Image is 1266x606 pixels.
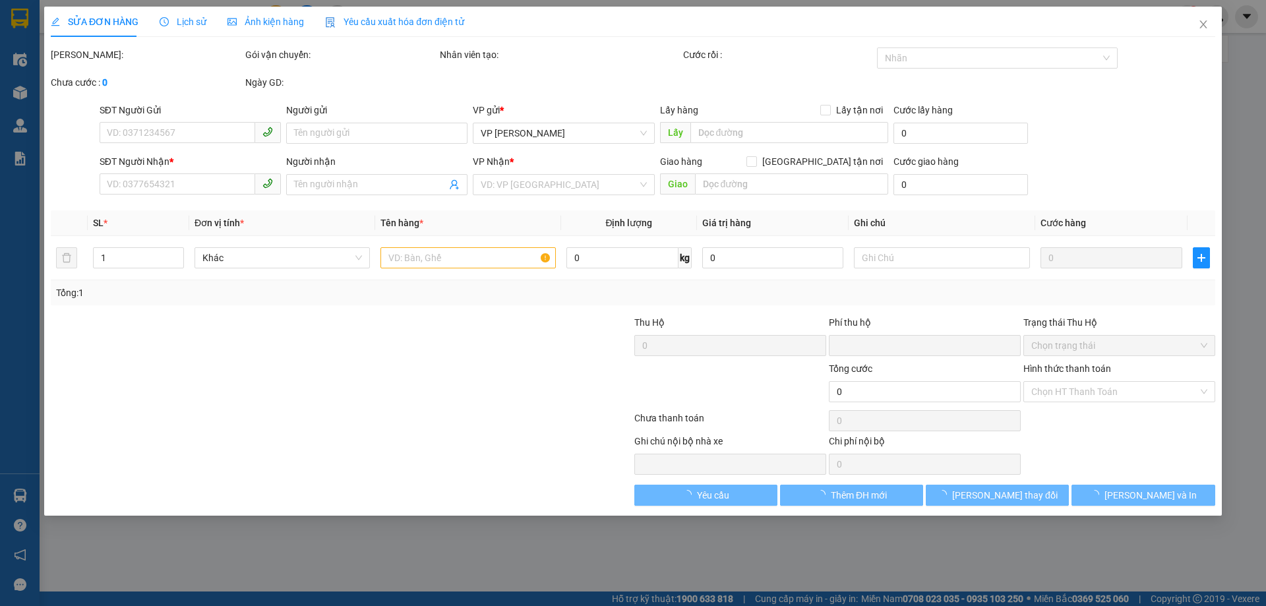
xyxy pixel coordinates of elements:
span: VP Nguyễn Quốc Trị [481,123,647,143]
span: Lịch sử [160,16,206,27]
div: SĐT Người Gửi [100,103,281,117]
span: 31NQT1210250377 [124,88,224,102]
span: Yêu cầu xuất hóa đơn điện tử [325,16,464,27]
input: VD: Bàn, Ghế [380,247,556,268]
div: SĐT Người Nhận [100,154,281,169]
input: Ghi Chú [855,247,1030,268]
span: close [1198,19,1209,30]
span: clock-circle [160,17,169,26]
span: Chuyển phát nhanh: [GEOGRAPHIC_DATA] - [GEOGRAPHIC_DATA] [9,57,123,104]
div: Nhân viên tạo: [440,47,680,62]
span: Tên hàng [380,218,423,228]
span: plus [1193,253,1209,263]
button: Yêu cầu [634,485,777,506]
strong: CÔNG TY TNHH DỊCH VỤ DU LỊCH THỜI ĐẠI [12,11,119,53]
label: Cước lấy hàng [893,105,953,115]
span: loading [938,490,952,499]
span: Cước hàng [1040,218,1086,228]
button: Thêm ĐH mới [780,485,923,506]
div: [PERSON_NAME]: [51,47,243,62]
button: [PERSON_NAME] thay đổi [926,485,1069,506]
span: Giao hàng [660,156,702,167]
span: Thêm ĐH mới [831,488,887,502]
div: Phí thu hộ [829,315,1021,335]
span: Đơn vị tính [195,218,244,228]
span: [PERSON_NAME] thay đổi [952,488,1058,502]
span: [PERSON_NAME] và In [1104,488,1197,502]
div: Gói vận chuyển: [245,47,437,62]
div: VP gửi [473,103,655,117]
div: Người nhận [286,154,467,169]
div: Chưa cước : [51,75,243,90]
span: Lấy [660,122,690,143]
span: [GEOGRAPHIC_DATA] tận nơi [757,154,888,169]
div: Chi phí nội bộ [829,434,1021,454]
span: SỬA ĐƠN HÀNG [51,16,138,27]
button: Close [1185,7,1222,44]
span: Tổng cước [829,363,872,374]
input: Cước lấy hàng [893,123,1028,144]
input: Dọc đường [695,173,888,195]
div: Người gửi [286,103,467,117]
div: Chưa thanh toán [633,411,828,434]
span: phone [262,178,273,189]
input: Cước giao hàng [893,174,1028,195]
div: Tổng: 1 [56,286,489,300]
button: delete [56,247,77,268]
input: 0 [1040,247,1182,268]
th: Ghi chú [849,210,1035,236]
img: icon [325,17,336,28]
span: Yêu cầu [697,488,729,502]
span: Thu Hộ [634,317,665,328]
span: Ảnh kiện hàng [227,16,304,27]
span: Khác [202,248,362,268]
div: Trạng thái Thu Hộ [1023,315,1215,330]
label: Cước giao hàng [893,156,959,167]
img: logo [5,47,7,114]
span: edit [51,17,60,26]
b: 0 [102,77,107,88]
span: loading [1090,490,1104,499]
span: Định lượng [606,218,653,228]
div: Ngày GD: [245,75,437,90]
span: phone [262,127,273,137]
div: Cước rồi : [683,47,875,62]
span: Lấy hàng [660,105,698,115]
input: Dọc đường [690,122,888,143]
span: user-add [450,179,460,190]
span: VP Nhận [473,156,510,167]
button: [PERSON_NAME] và In [1072,485,1215,506]
span: picture [227,17,237,26]
span: loading [816,490,831,499]
span: Chọn trạng thái [1031,336,1207,355]
span: Giá trị hàng [702,218,751,228]
span: Giao [660,173,695,195]
span: Lấy tận nơi [831,103,888,117]
button: plus [1193,247,1210,268]
div: Ghi chú nội bộ nhà xe [634,434,826,454]
label: Hình thức thanh toán [1023,363,1111,374]
span: kg [678,247,692,268]
span: loading [682,490,697,499]
span: SL [93,218,104,228]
